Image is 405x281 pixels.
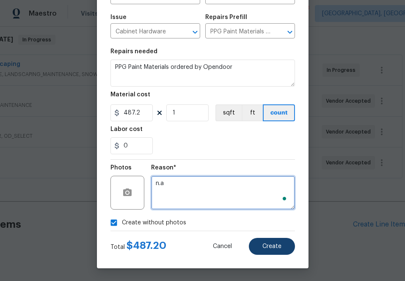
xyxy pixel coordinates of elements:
[242,104,263,121] button: ft
[213,243,232,250] span: Cancel
[189,26,201,38] button: Open
[262,243,281,250] span: Create
[110,241,166,251] div: Total
[205,14,247,20] h5: Repairs Prefill
[110,126,143,132] h5: Labor cost
[127,240,166,251] span: $ 487.20
[151,176,295,210] textarea: To enrich screen reader interactions, please activate Accessibility in Grammarly extension settings
[199,238,245,255] button: Cancel
[215,104,242,121] button: sqft
[284,26,296,38] button: Open
[110,49,157,55] h5: Repairs needed
[122,218,186,227] span: Create without photos
[151,165,176,171] h5: Reason*
[110,165,132,171] h5: Photos
[263,104,295,121] button: count
[249,238,295,255] button: Create
[110,60,295,87] textarea: PPG Paint Materials ordered by Opendoor
[110,14,127,20] h5: Issue
[110,92,150,98] h5: Material cost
